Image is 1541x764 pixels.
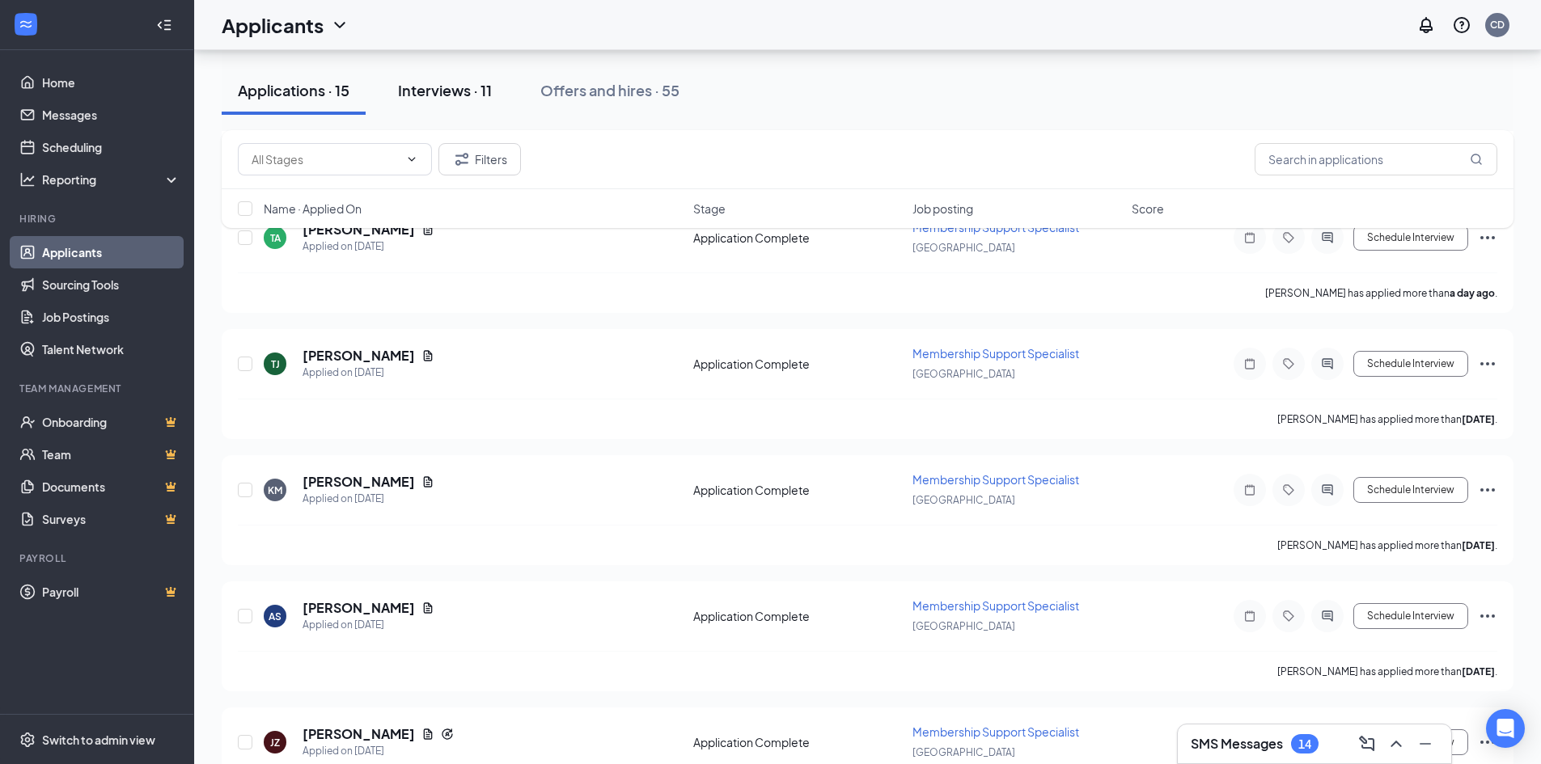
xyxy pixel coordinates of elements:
[19,382,177,395] div: Team Management
[693,608,903,624] div: Application Complete
[42,438,180,471] a: TeamCrown
[42,406,180,438] a: OnboardingCrown
[1383,731,1409,757] button: ChevronUp
[1486,709,1525,748] div: Open Intercom Messenger
[18,16,34,32] svg: WorkstreamLogo
[42,301,180,333] a: Job Postings
[42,333,180,365] a: Talent Network
[1416,15,1436,35] svg: Notifications
[42,732,155,748] div: Switch to admin view
[1357,734,1377,753] svg: ComposeMessage
[421,475,434,488] svg: Document
[42,66,180,99] a: Home
[405,153,418,166] svg: ChevronDown
[693,482,903,498] div: Application Complete
[421,601,434,614] svg: Document
[303,599,415,617] h5: [PERSON_NAME]
[238,80,349,100] div: Applications · 15
[1353,351,1468,377] button: Schedule Interview
[912,598,1079,613] span: Membership Support Specialist
[912,746,1015,758] span: [GEOGRAPHIC_DATA]
[252,150,399,168] input: All Stages
[19,212,177,226] div: Hiring
[303,238,434,255] div: Applied on [DATE]
[693,734,903,750] div: Application Complete
[421,349,434,362] svg: Document
[42,268,180,301] a: Sourcing Tools
[42,131,180,163] a: Scheduling
[912,242,1015,254] span: [GEOGRAPHIC_DATA]
[1462,413,1495,425] b: [DATE]
[1450,287,1495,299] b: a day ago
[441,728,454,741] svg: Reapply
[303,743,454,759] div: Applied on [DATE]
[1191,735,1283,753] h3: SMS Messages
[1462,665,1495,677] b: [DATE]
[1353,603,1468,629] button: Schedule Interview
[912,472,1079,487] span: Membership Support Specialist
[303,617,434,633] div: Applied on [DATE]
[452,150,472,169] svg: Filter
[42,236,180,268] a: Applicants
[1318,483,1337,496] svg: ActiveChat
[438,143,521,175] button: Filter Filters
[912,724,1079,739] span: Membership Support Specialist
[19,171,36,188] svg: Analysis
[303,365,434,381] div: Applied on [DATE]
[303,491,434,507] div: Applied on [DATE]
[1354,731,1380,757] button: ComposeMessage
[42,503,180,535] a: SurveysCrown
[330,15,349,35] svg: ChevronDown
[1318,610,1337,623] svg: ActiveChat
[1255,143,1497,175] input: Search in applications
[1318,357,1337,370] svg: ActiveChat
[19,551,177,565] div: Payroll
[303,347,415,365] h5: [PERSON_NAME]
[303,473,415,491] h5: [PERSON_NAME]
[421,728,434,741] svg: Document
[1277,412,1497,426] p: [PERSON_NAME] has applied more than .
[1478,480,1497,500] svg: Ellipses
[1279,483,1298,496] svg: Tag
[42,471,180,503] a: DocumentsCrown
[912,368,1015,380] span: [GEOGRAPHIC_DATA]
[912,620,1015,632] span: [GEOGRAPHIC_DATA]
[303,725,415,743] h5: [PERSON_NAME]
[222,11,324,39] h1: Applicants
[1478,606,1497,626] svg: Ellipses
[912,346,1079,361] span: Membership Support Specialist
[398,80,492,100] div: Interviews · 11
[1478,354,1497,374] svg: Ellipses
[1279,610,1298,623] svg: Tag
[42,99,180,131] a: Messages
[1452,15,1471,35] svg: QuestionInfo
[1240,483,1259,496] svg: Note
[270,736,280,749] div: JZ
[1240,357,1259,370] svg: Note
[42,171,181,188] div: Reporting
[1470,153,1483,166] svg: MagnifyingGlass
[42,576,180,608] a: PayrollCrown
[1478,732,1497,752] svg: Ellipses
[693,356,903,372] div: Application Complete
[1240,610,1259,623] svg: Note
[912,494,1015,506] span: [GEOGRAPHIC_DATA]
[693,200,726,217] span: Stage
[1462,539,1495,551] b: [DATE]
[1298,737,1311,751] div: 14
[264,200,362,217] span: Name · Applied On
[1416,734,1435,753] svg: Minimize
[1353,477,1468,503] button: Schedule Interview
[269,610,282,623] div: AS
[1386,734,1406,753] svg: ChevronUp
[1277,665,1497,678] p: [PERSON_NAME] has applied more than .
[1279,357,1298,370] svg: Tag
[156,17,172,33] svg: Collapse
[1277,538,1497,552] p: [PERSON_NAME] has applied more than .
[271,357,280,371] div: TJ
[19,732,36,748] svg: Settings
[1490,18,1505,32] div: CD
[1132,200,1164,217] span: Score
[540,80,679,100] div: Offers and hires · 55
[912,200,973,217] span: Job posting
